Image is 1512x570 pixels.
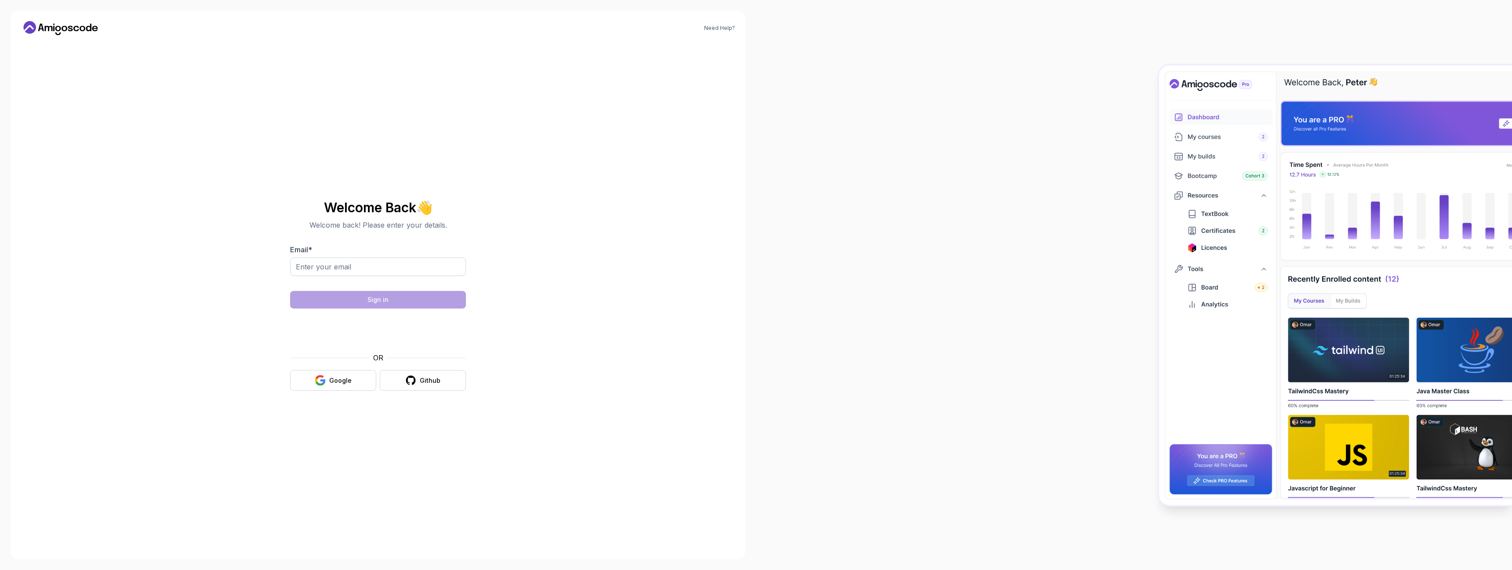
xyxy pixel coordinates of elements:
h2: Welcome Back [290,200,466,214]
p: Welcome back! Please enter your details. [290,220,466,230]
label: Email * [290,245,312,254]
a: Home link [21,21,100,35]
div: Github [420,376,440,385]
button: Github [380,370,466,391]
span: 👋 [414,198,435,218]
iframe: Widget containing checkbox for hCaptcha security challenge [312,314,444,347]
div: Sign in [367,295,389,304]
button: Sign in [290,291,466,309]
div: Google [329,376,352,385]
button: Google [290,370,376,391]
p: OR [373,352,383,363]
img: Amigoscode Dashboard [1159,65,1512,505]
input: Enter your email [290,258,466,276]
a: Need Help? [704,25,735,32]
